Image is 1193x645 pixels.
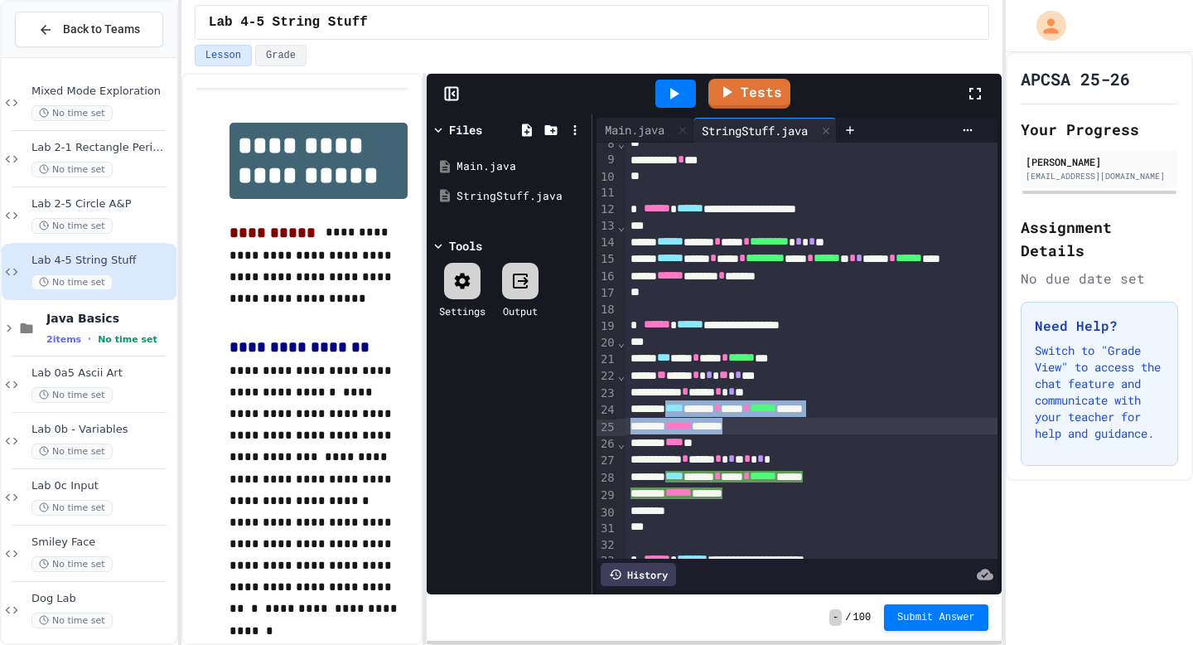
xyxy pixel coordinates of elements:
div: No due date set [1021,269,1178,289]
div: Main.java [456,158,586,175]
span: Fold line [617,437,625,450]
div: 31 [596,521,617,537]
button: Lesson [195,45,252,66]
div: 30 [596,505,617,521]
div: 32 [596,537,617,554]
button: Submit Answer [884,604,988,631]
p: Switch to "Grade View" to access the chat feature and communicate with your teacher for help and ... [1035,342,1164,442]
span: Lab 0a5 Ascii Art [31,366,173,381]
div: Settings [439,303,485,318]
div: StringStuff.java [693,122,816,139]
span: / [845,611,851,624]
span: Java Basics [46,311,173,326]
span: Back to Teams [63,21,140,38]
div: 24 [596,402,617,419]
span: Fold line [617,137,625,150]
span: No time set [31,274,113,290]
span: Fold line [617,369,625,382]
h3: Need Help? [1035,316,1164,336]
div: 25 [596,419,617,436]
div: [PERSON_NAME] [1026,154,1173,169]
span: No time set [31,387,113,403]
div: 10 [596,169,617,186]
span: Lab 4-5 String Stuff [31,254,173,268]
span: Submit Answer [897,611,975,624]
div: 13 [596,218,617,235]
span: Smiley Face [31,536,173,550]
span: No time set [31,556,113,572]
div: My Account [1019,7,1070,45]
div: 19 [596,318,617,335]
span: 100 [853,611,872,624]
div: 21 [596,352,617,368]
span: No time set [31,613,113,628]
h1: APCSA 25-26 [1021,67,1130,90]
div: 17 [596,285,617,302]
h2: Assignment Details [1021,216,1178,262]
div: 33 [596,553,617,570]
span: Dog Lab [31,592,173,606]
div: 20 [596,335,617,352]
span: • [88,332,91,346]
span: No time set [98,334,157,345]
div: 29 [596,487,617,505]
span: Lab 2-5 Circle A&P [31,197,173,211]
span: Fold line [617,220,625,233]
div: [EMAIL_ADDRESS][DOMAIN_NAME] [1026,170,1173,182]
div: 26 [596,436,617,453]
div: 8 [596,136,617,153]
h2: Your Progress [1021,118,1178,141]
a: Tests [708,79,790,109]
div: 27 [596,453,617,469]
span: No time set [31,218,113,234]
div: 12 [596,201,617,218]
div: Tools [449,237,482,255]
span: Fold line [617,336,625,349]
span: Mixed Mode Exploration [31,85,173,99]
div: Files [449,121,482,138]
button: Back to Teams [15,12,163,47]
div: Output [503,303,538,318]
div: Main.java [596,121,673,138]
div: StringStuff.java [456,188,586,205]
span: Lab 2-1 Rectangle Perimeter [31,141,173,155]
span: Lab 0c Input [31,479,173,493]
span: Lab 4-5 String Stuff [209,12,368,32]
div: 22 [596,368,617,385]
div: 9 [596,152,617,168]
span: No time set [31,105,113,121]
span: No time set [31,500,113,516]
div: 11 [596,185,617,201]
span: No time set [31,162,113,177]
div: History [601,563,676,586]
span: - [829,609,842,626]
div: 23 [596,386,617,402]
div: 28 [596,470,617,487]
div: Main.java [596,118,693,143]
span: 2 items [46,334,81,345]
div: StringStuff.java [693,118,837,143]
span: Lab 0b - Variables [31,423,173,437]
button: Grade [255,45,307,66]
div: 16 [596,269,617,285]
div: 18 [596,302,617,318]
span: No time set [31,444,113,459]
div: 14 [596,235,617,251]
div: 15 [596,251,617,268]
